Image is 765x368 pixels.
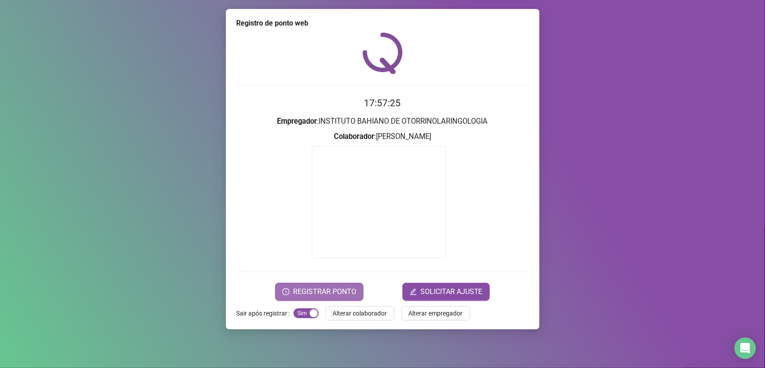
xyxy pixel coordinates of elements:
button: Alterar empregador [402,306,470,320]
span: clock-circle [282,288,290,295]
span: SOLICITAR AJUSTE [420,286,483,297]
label: Sair após registrar [237,306,294,320]
span: edit [410,288,417,295]
div: Registro de ponto web [237,18,529,29]
div: Open Intercom Messenger [735,338,756,359]
h3: : INSTITUTO BAHIANO DE OTORRINOLARINGOLOGIA [237,116,529,127]
strong: Colaborador [334,132,374,141]
span: Alterar colaborador [333,308,387,318]
button: Alterar colaborador [326,306,394,320]
h3: : [PERSON_NAME] [237,131,529,143]
button: REGISTRAR PONTO [275,283,363,301]
time: 17:57:25 [364,98,401,108]
span: Alterar empregador [409,308,463,318]
button: editSOLICITAR AJUSTE [402,283,490,301]
img: QRPoint [363,32,403,74]
strong: Empregador [277,117,317,126]
span: REGISTRAR PONTO [293,286,356,297]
